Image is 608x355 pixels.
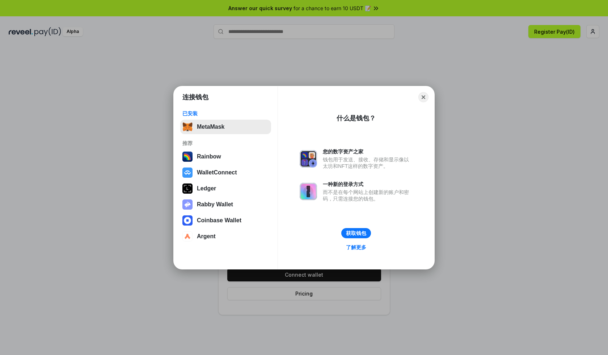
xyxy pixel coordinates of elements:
[197,201,233,208] div: Rabby Wallet
[346,244,366,251] div: 了解更多
[180,213,271,228] button: Coinbase Wallet
[180,120,271,134] button: MetaMask
[197,233,216,240] div: Argent
[197,217,241,224] div: Coinbase Wallet
[182,215,193,226] img: svg+xml,%3Csvg%20width%3D%2228%22%20height%3D%2228%22%20viewBox%3D%220%200%2028%2028%22%20fill%3D...
[197,185,216,192] div: Ledger
[300,150,317,168] img: svg+xml,%3Csvg%20xmlns%3D%22http%3A%2F%2Fwww.w3.org%2F2000%2Fsvg%22%20fill%3D%22none%22%20viewBox...
[182,110,269,117] div: 已安装
[342,243,371,252] a: 了解更多
[323,156,413,169] div: 钱包用于发送、接收、存储和显示像以太坊和NFT这样的数字资产。
[197,153,221,160] div: Rainbow
[418,92,428,102] button: Close
[182,168,193,178] img: svg+xml,%3Csvg%20width%3D%2228%22%20height%3D%2228%22%20viewBox%3D%220%200%2028%2028%22%20fill%3D...
[197,124,224,130] div: MetaMask
[323,189,413,202] div: 而不是在每个网站上创建新的账户和密码，只需连接您的钱包。
[337,114,376,123] div: 什么是钱包？
[346,230,366,236] div: 获取钱包
[182,231,193,242] img: svg+xml,%3Csvg%20width%3D%2228%22%20height%3D%2228%22%20viewBox%3D%220%200%2028%2028%22%20fill%3D...
[323,148,413,155] div: 您的数字资产之家
[182,93,208,102] h1: 连接钱包
[300,183,317,200] img: svg+xml,%3Csvg%20xmlns%3D%22http%3A%2F%2Fwww.w3.org%2F2000%2Fsvg%22%20fill%3D%22none%22%20viewBox...
[180,149,271,164] button: Rainbow
[182,122,193,132] img: svg+xml,%3Csvg%20fill%3D%22none%22%20height%3D%2233%22%20viewBox%3D%220%200%2035%2033%22%20width%...
[341,228,371,238] button: 获取钱包
[323,181,413,187] div: 一种新的登录方式
[180,229,271,244] button: Argent
[197,169,237,176] div: WalletConnect
[180,197,271,212] button: Rabby Wallet
[182,152,193,162] img: svg+xml,%3Csvg%20width%3D%22120%22%20height%3D%22120%22%20viewBox%3D%220%200%20120%20120%22%20fil...
[182,183,193,194] img: svg+xml,%3Csvg%20xmlns%3D%22http%3A%2F%2Fwww.w3.org%2F2000%2Fsvg%22%20width%3D%2228%22%20height%3...
[180,181,271,196] button: Ledger
[182,199,193,210] img: svg+xml,%3Csvg%20xmlns%3D%22http%3A%2F%2Fwww.w3.org%2F2000%2Fsvg%22%20fill%3D%22none%22%20viewBox...
[182,140,269,146] div: 推荐
[180,165,271,180] button: WalletConnect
